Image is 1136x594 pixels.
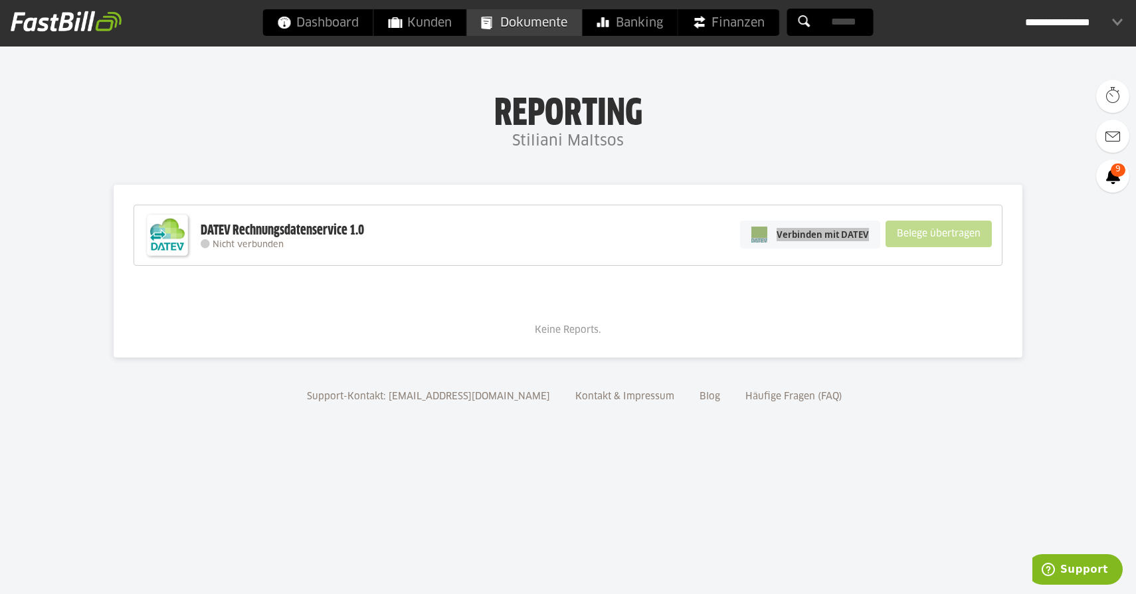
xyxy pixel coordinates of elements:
[201,222,364,239] div: DATEV Rechnungsdatenservice 1.0
[535,326,601,335] span: Keine Reports.
[278,9,359,36] span: Dashboard
[374,9,466,36] a: Kunden
[751,227,767,243] img: pi-datev-logo-farbig-24.svg
[263,9,373,36] a: Dashboard
[741,392,847,401] a: Häufige Fragen (FAQ)
[571,392,679,401] a: Kontakt & Impressum
[482,9,567,36] span: Dokumente
[11,11,122,32] img: fastbill_logo_white.png
[693,9,765,36] span: Finanzen
[141,209,194,262] img: DATEV-Datenservice Logo
[886,221,992,247] sl-button: Belege übertragen
[777,228,869,241] span: Verbinden mit DATEV
[302,392,555,401] a: Support-Kontakt: [EMAIL_ADDRESS][DOMAIN_NAME]
[1111,163,1125,177] span: 9
[740,221,880,248] a: Verbinden mit DATEV
[1096,159,1129,193] a: 9
[467,9,582,36] a: Dokumente
[583,9,678,36] a: Banking
[695,392,725,401] a: Blog
[597,9,663,36] span: Banking
[389,9,452,36] span: Kunden
[1032,554,1123,587] iframe: Öffnet ein Widget, in dem Sie weitere Informationen finden
[678,9,779,36] a: Finanzen
[133,94,1003,128] h1: Reporting
[213,241,284,249] span: Nicht verbunden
